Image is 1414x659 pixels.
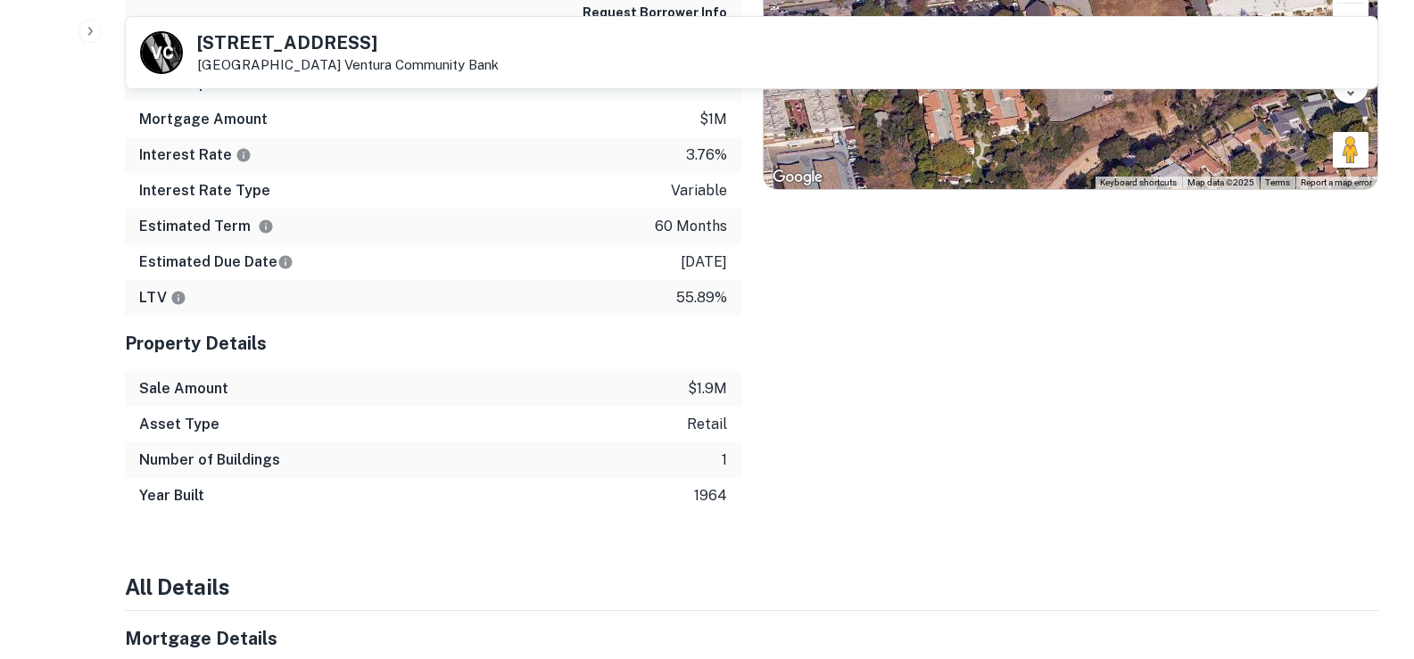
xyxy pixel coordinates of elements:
[139,414,219,435] h6: Asset Type
[1333,4,1369,39] button: Tilt map
[768,166,827,189] a: Open this area in Google Maps (opens a new window)
[1333,132,1369,168] button: Drag Pegman onto the map to open Street View
[139,109,268,130] h6: Mortgage Amount
[277,254,294,270] svg: Estimate is based on a standard schedule for this type of loan.
[139,180,270,202] h6: Interest Rate Type
[676,287,727,309] p: 55.89%
[125,571,1378,603] h4: All Details
[1187,177,1254,187] span: Map data ©2025
[236,147,252,163] svg: The interest rates displayed on the website are for informational purposes only and may be report...
[694,485,727,507] p: 1964
[688,378,727,400] p: $1.9m
[687,414,727,435] p: retail
[139,287,186,309] h6: LTV
[139,485,204,507] h6: Year Built
[197,34,499,52] h5: [STREET_ADDRESS]
[139,251,294,273] h6: Estimated Due Date
[1100,177,1177,189] button: Keyboard shortcuts
[1325,516,1414,602] iframe: Chat Widget
[655,216,727,237] p: 60 months
[699,109,727,130] p: $1m
[125,330,741,357] h5: Property Details
[583,2,727,23] button: Request Borrower Info
[139,378,228,400] h6: Sale Amount
[197,57,499,73] p: [GEOGRAPHIC_DATA]
[151,41,172,65] p: V C
[139,216,274,237] h6: Estimated Term
[139,144,252,166] h6: Interest Rate
[125,625,741,652] h5: Mortgage Details
[671,180,727,202] p: variable
[681,251,727,273] p: [DATE]
[1265,177,1290,187] a: Terms (opens in new tab)
[686,144,727,166] p: 3.76%
[170,290,186,306] svg: LTVs displayed on the website are for informational purposes only and may be reported incorrectly...
[344,57,499,72] a: Ventura Community Bank
[139,449,280,471] h6: Number of Buildings
[1301,177,1372,187] a: Report a map error
[258,218,274,235] svg: Term is based on a standard schedule for this type of loan.
[768,166,827,189] img: Google
[722,449,727,471] p: 1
